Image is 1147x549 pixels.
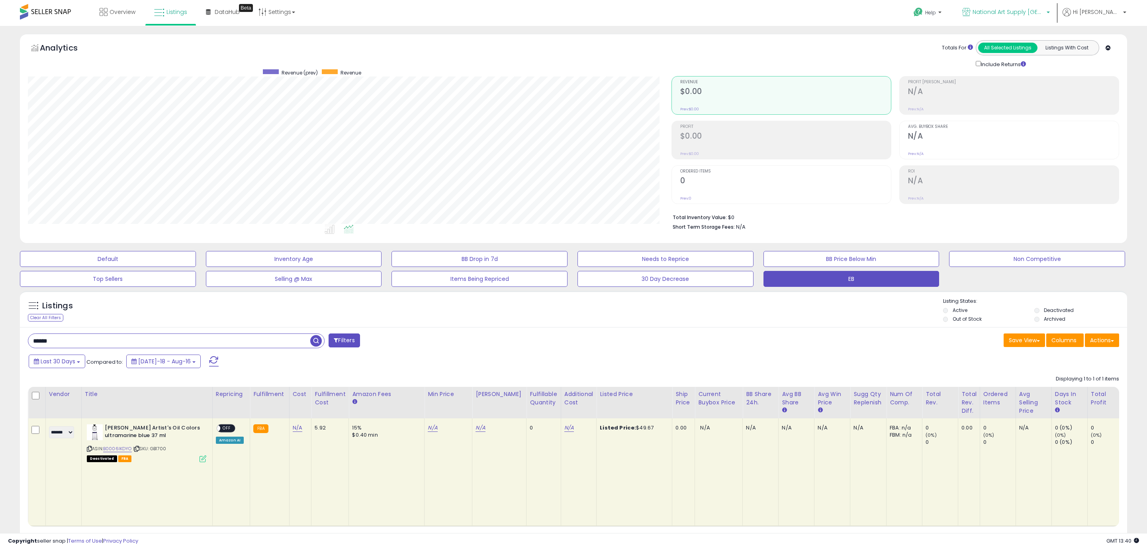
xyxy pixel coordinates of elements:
span: OFF [220,425,233,432]
small: Prev: $0.00 [680,151,699,156]
span: Hi [PERSON_NAME] [1073,8,1121,16]
span: Avg. Buybox Share [908,125,1119,129]
div: Repricing [216,390,247,398]
div: 0 (0%) [1055,439,1087,446]
div: Include Returns [970,59,1035,68]
button: Filters [329,333,360,347]
div: FBM: n/a [890,431,916,439]
div: 0 [983,439,1016,446]
div: N/A [1019,424,1045,431]
span: Compared to: [86,358,123,366]
h5: Analytics [40,42,93,55]
label: Out of Stock [953,316,982,322]
div: 5.92 [315,424,343,431]
div: N/A [746,424,772,431]
span: Listings [166,8,187,16]
div: Amazon Fees [352,390,421,398]
button: Non Competitive [949,251,1125,267]
small: Days In Stock. [1055,407,1060,414]
h2: N/A [908,176,1119,187]
span: Revenue [680,80,891,84]
div: Sugg Qty Replenish [853,390,883,407]
button: Listings With Cost [1037,43,1096,53]
div: Current Buybox Price [698,390,739,407]
div: 0 [1091,439,1123,446]
button: Selling @ Max [206,271,382,287]
div: Amazon AI [216,437,244,444]
button: Inventory Age [206,251,382,267]
span: N/A [736,223,746,231]
span: [DATE]-18 - Aug-16 [138,357,191,365]
div: 0.00 [675,424,689,431]
span: | SKU: GB1700 [133,445,166,452]
div: 0.00 [961,424,974,431]
small: Prev: 0 [680,196,691,201]
small: (0%) [926,432,937,438]
div: 0 [926,439,958,446]
button: Last 30 Days [29,355,85,368]
button: Needs to Reprice [577,251,754,267]
div: Total Profit [1091,390,1120,407]
div: N/A [818,424,844,431]
a: N/A [564,424,574,432]
div: 0 [530,424,554,431]
div: 0 [1091,424,1123,431]
span: 2025-09-17 13:40 GMT [1106,537,1139,545]
button: EB [763,271,940,287]
a: N/A [476,424,485,432]
div: Additional Cost [564,390,593,407]
small: Prev: N/A [908,107,924,112]
small: FBA [253,424,268,433]
div: Totals For [942,44,973,52]
a: B0006IKDYO [103,445,132,452]
div: Fulfillment Cost [315,390,345,407]
div: Ordered Items [983,390,1012,407]
div: Avg Win Price [818,390,847,407]
small: Prev: N/A [908,196,924,201]
div: Clear All Filters [28,314,63,322]
div: Fulfillable Quantity [530,390,557,407]
small: (0%) [1055,432,1066,438]
button: BB Price Below Min [763,251,940,267]
div: Total Rev. [926,390,955,407]
div: Listed Price [600,390,669,398]
b: Short Term Storage Fees: [673,224,735,230]
button: Top Sellers [20,271,196,287]
div: Avg Selling Price [1019,390,1048,415]
div: Vendor [49,390,78,398]
b: Total Inventory Value: [673,214,727,221]
span: Ordered Items [680,169,891,174]
h5: Listings [42,300,73,312]
span: N/A [700,424,710,431]
button: 30 Day Decrease [577,271,754,287]
th: Please note that this number is a calculation based on your required days of coverage and your ve... [850,387,887,418]
div: Total Rev. Diff. [961,390,977,415]
p: Listing States: [943,298,1127,305]
a: Terms of Use [68,537,102,545]
span: Profit [PERSON_NAME] [908,80,1119,84]
h2: N/A [908,131,1119,142]
label: Active [953,307,967,314]
span: FBA [118,455,132,462]
div: Avg BB Share [782,390,811,407]
small: Amazon Fees. [352,398,357,406]
h2: 0 [680,176,891,187]
small: (0%) [1091,432,1102,438]
div: Tooltip anchor [239,4,253,12]
a: Help [907,1,949,26]
b: [PERSON_NAME] Artist's Oil Colors ultramarine blue 37 ml [105,424,202,441]
div: Ship Price [675,390,691,407]
div: N/A [853,424,880,431]
span: ROI [908,169,1119,174]
th: CSV column name: cust_attr_2_Vendor [45,387,81,418]
div: Days In Stock [1055,390,1084,407]
button: All Selected Listings [978,43,1037,53]
span: Revenue (prev) [282,69,318,76]
button: Actions [1085,333,1119,347]
div: ASIN: [87,424,206,461]
label: Deactivated [1044,307,1074,314]
small: (0%) [983,432,994,438]
label: Archived [1044,316,1065,322]
small: Prev: N/A [908,151,924,156]
div: $0.40 min [352,431,418,439]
